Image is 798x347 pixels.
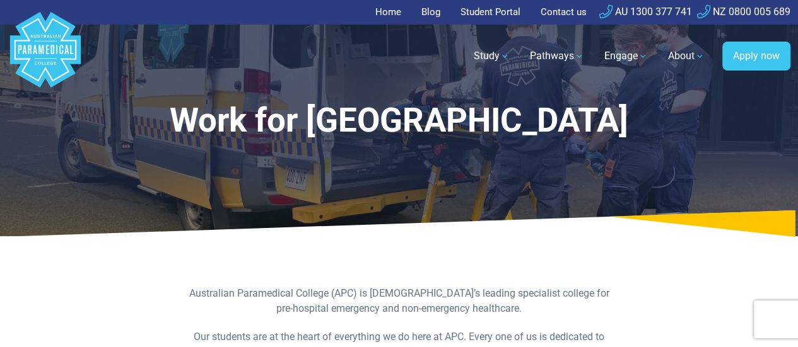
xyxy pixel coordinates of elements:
[599,6,692,18] a: AU 1300 377 741
[466,38,517,74] a: Study
[8,25,83,88] a: Australian Paramedical College
[597,38,655,74] a: Engage
[66,101,732,140] h1: Work for [GEOGRAPHIC_DATA]
[722,42,790,71] a: Apply now
[660,38,712,74] a: About
[697,6,790,18] a: NZ 0800 005 689
[522,38,592,74] a: Pathways
[180,286,618,316] p: Australian Paramedical College (APC) is [DEMOGRAPHIC_DATA]’s leading specialist college for pre-h...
